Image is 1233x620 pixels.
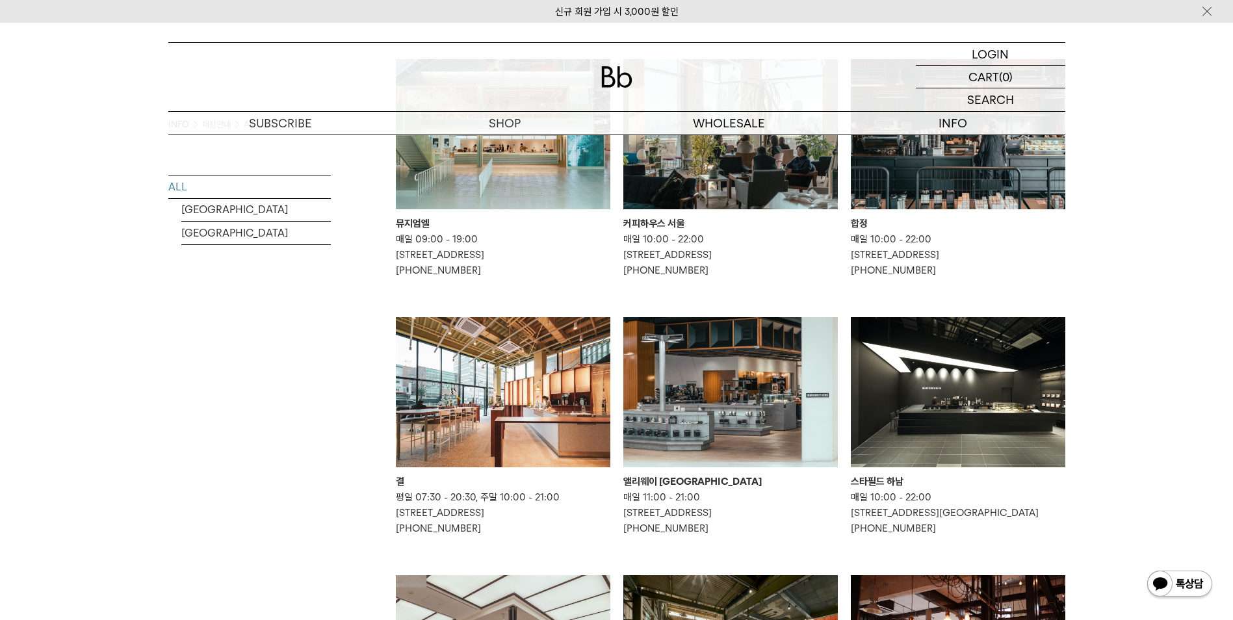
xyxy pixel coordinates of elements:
[851,59,1065,278] a: 합정 합정 매일 10:00 - 22:00[STREET_ADDRESS][PHONE_NUMBER]
[1146,569,1214,601] img: 카카오톡 채널 1:1 채팅 버튼
[617,112,841,135] p: WHOLESALE
[916,43,1065,66] a: LOGIN
[601,66,632,88] img: 로고
[967,88,1014,111] p: SEARCH
[396,317,610,536] a: 결 결 평일 07:30 - 20:30, 주말 10:00 - 21:00[STREET_ADDRESS][PHONE_NUMBER]
[851,317,1065,536] a: 스타필드 하남 스타필드 하남 매일 10:00 - 22:00[STREET_ADDRESS][GEOGRAPHIC_DATA][PHONE_NUMBER]
[841,112,1065,135] p: INFO
[851,231,1065,278] p: 매일 10:00 - 22:00 [STREET_ADDRESS] [PHONE_NUMBER]
[396,317,610,467] img: 결
[396,59,610,278] a: 뮤지엄엘 뮤지엄엘 매일 09:00 - 19:00[STREET_ADDRESS][PHONE_NUMBER]
[181,222,331,244] a: [GEOGRAPHIC_DATA]
[968,66,999,88] p: CART
[181,198,331,221] a: [GEOGRAPHIC_DATA]
[396,231,610,278] p: 매일 09:00 - 19:00 [STREET_ADDRESS] [PHONE_NUMBER]
[999,66,1013,88] p: (0)
[168,112,393,135] a: SUBSCRIBE
[623,231,838,278] p: 매일 10:00 - 22:00 [STREET_ADDRESS] [PHONE_NUMBER]
[851,317,1065,467] img: 스타필드 하남
[851,474,1065,489] div: 스타필드 하남
[396,489,610,536] p: 평일 07:30 - 20:30, 주말 10:00 - 21:00 [STREET_ADDRESS] [PHONE_NUMBER]
[623,216,838,231] div: 커피하우스 서울
[623,317,838,536] a: 앨리웨이 인천 앨리웨이 [GEOGRAPHIC_DATA] 매일 11:00 - 21:00[STREET_ADDRESS][PHONE_NUMBER]
[396,474,610,489] div: 결
[851,216,1065,231] div: 합정
[851,489,1065,536] p: 매일 10:00 - 22:00 [STREET_ADDRESS][GEOGRAPHIC_DATA] [PHONE_NUMBER]
[623,474,838,489] div: 앨리웨이 [GEOGRAPHIC_DATA]
[396,216,610,231] div: 뮤지엄엘
[168,175,331,198] a: ALL
[555,6,679,18] a: 신규 회원 가입 시 3,000원 할인
[393,112,617,135] a: SHOP
[623,317,838,467] img: 앨리웨이 인천
[623,489,838,536] p: 매일 11:00 - 21:00 [STREET_ADDRESS] [PHONE_NUMBER]
[916,66,1065,88] a: CART (0)
[972,43,1009,65] p: LOGIN
[623,59,838,278] a: 커피하우스 서울 커피하우스 서울 매일 10:00 - 22:00[STREET_ADDRESS][PHONE_NUMBER]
